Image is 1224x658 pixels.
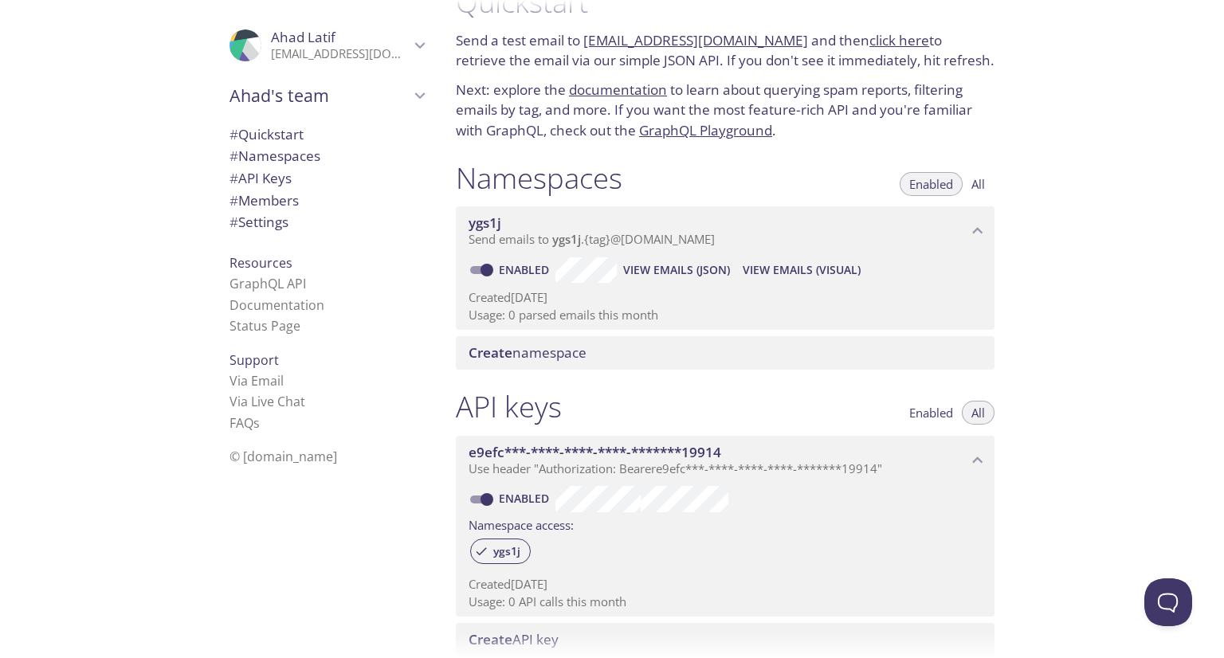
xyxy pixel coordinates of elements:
[456,336,994,370] div: Create namespace
[217,75,437,116] div: Ahad's team
[456,206,994,256] div: ygs1j namespace
[229,147,320,165] span: Namespaces
[496,491,555,506] a: Enabled
[253,414,260,432] span: s
[639,121,772,139] a: GraphQL Playground
[229,147,238,165] span: #
[229,393,305,410] a: Via Live Chat
[617,257,736,283] button: View Emails (JSON)
[743,260,861,280] span: View Emails (Visual)
[217,167,437,190] div: API Keys
[470,539,531,564] div: ygs1j
[962,401,994,425] button: All
[456,623,994,656] div: Create API Key
[229,125,304,143] span: Quickstart
[583,31,808,49] a: [EMAIL_ADDRESS][DOMAIN_NAME]
[469,231,715,247] span: Send emails to . {tag} @[DOMAIN_NAME]
[496,262,555,277] a: Enabled
[271,46,410,62] p: [EMAIL_ADDRESS][DOMAIN_NAME]
[484,544,530,558] span: ygs1j
[229,296,324,314] a: Documentation
[469,343,512,362] span: Create
[229,414,260,432] a: FAQ
[469,593,982,610] p: Usage: 0 API calls this month
[469,213,501,232] span: ygs1j
[900,172,963,196] button: Enabled
[569,80,667,99] a: documentation
[217,19,437,72] div: Ahad Latif
[469,576,982,593] p: Created [DATE]
[217,190,437,212] div: Members
[623,260,730,280] span: View Emails (JSON)
[229,169,238,187] span: #
[469,307,982,323] p: Usage: 0 parsed emails this month
[869,31,929,49] a: click here
[552,231,581,247] span: ygs1j
[229,275,306,292] a: GraphQL API
[229,169,292,187] span: API Keys
[217,145,437,167] div: Namespaces
[229,254,292,272] span: Resources
[229,213,288,231] span: Settings
[469,343,586,362] span: namespace
[229,191,238,210] span: #
[962,172,994,196] button: All
[229,84,410,107] span: Ahad's team
[271,28,335,46] span: Ahad Latif
[456,30,994,71] p: Send a test email to and then to retrieve the email via our simple JSON API. If you don't see it ...
[217,211,437,233] div: Team Settings
[229,213,238,231] span: #
[456,389,562,425] h1: API keys
[229,317,300,335] a: Status Page
[736,257,867,283] button: View Emails (Visual)
[229,351,279,369] span: Support
[229,125,238,143] span: #
[469,512,574,535] label: Namespace access:
[217,123,437,146] div: Quickstart
[229,191,299,210] span: Members
[456,80,994,141] p: Next: explore the to learn about querying spam reports, filtering emails by tag, and more. If you...
[1144,578,1192,626] iframe: Help Scout Beacon - Open
[229,448,337,465] span: © [DOMAIN_NAME]
[900,401,963,425] button: Enabled
[469,289,982,306] p: Created [DATE]
[229,372,284,390] a: Via Email
[456,160,622,196] h1: Namespaces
